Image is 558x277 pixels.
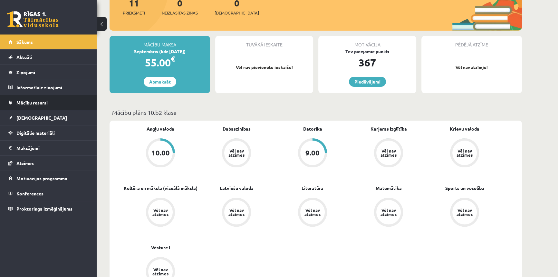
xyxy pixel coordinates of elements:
[122,198,198,228] a: Vēl nav atzīmes
[223,125,251,132] a: Dabaszinības
[16,191,43,196] span: Konferences
[112,108,519,117] p: Mācību plāns 10.b2 klase
[122,138,198,169] a: 10.00
[8,80,89,95] a: Informatīvie ziņojumi
[110,48,210,55] div: Septembris (līdz [DATE])
[16,80,89,95] legend: Informatīvie ziņojumi
[8,110,89,125] a: [DEMOGRAPHIC_DATA]
[318,48,416,55] div: Tev pieejamie punkti
[218,64,310,71] p: Vēl nav pievienotu ieskaišu!
[151,267,169,276] div: Vēl nav atzīmes
[110,55,210,70] div: 55.00
[351,138,427,169] a: Vēl nav atzīmes
[305,149,320,156] div: 9.00
[274,198,351,228] a: Vēl nav atzīmes
[16,39,33,45] span: Sākums
[171,54,175,64] span: €
[8,186,89,201] a: Konferences
[450,125,479,132] a: Krievu valoda
[303,208,322,216] div: Vēl nav atzīmes
[318,55,416,70] div: 367
[16,130,55,136] span: Digitālie materiāli
[16,206,72,212] span: Proktoringa izmēģinājums
[144,77,176,87] a: Apmaksāt
[16,141,89,155] legend: Maksājumi
[151,208,169,216] div: Vēl nav atzīmes
[421,36,522,48] div: Pēdējā atzīme
[370,125,407,132] a: Karjeras izglītība
[8,201,89,216] a: Proktoringa izmēģinājums
[8,50,89,64] a: Aktuāli
[376,185,402,192] a: Matemātika
[227,208,245,216] div: Vēl nav atzīmes
[425,64,519,71] p: Vēl nav atzīmju!
[16,115,67,121] span: [DEMOGRAPHIC_DATA]
[456,149,474,157] div: Vēl nav atzīmes
[147,125,174,132] a: Angļu valoda
[16,100,48,105] span: Mācību resursi
[7,11,59,27] a: Rīgas 1. Tālmācības vidusskola
[445,185,484,192] a: Sports un veselība
[427,198,503,228] a: Vēl nav atzīmes
[124,185,197,192] a: Kultūra un māksla (vizuālā māksla)
[198,138,274,169] a: Vēl nav atzīmes
[16,65,89,80] legend: Ziņojumi
[123,10,145,16] span: Priekšmeti
[351,198,427,228] a: Vēl nav atzīmes
[198,198,274,228] a: Vēl nav atzīmes
[380,149,398,157] div: Vēl nav atzīmes
[151,149,170,156] div: 10.00
[303,125,322,132] a: Datorika
[162,10,198,16] span: Neizlasītās ziņas
[16,54,32,60] span: Aktuāli
[8,65,89,80] a: Ziņojumi
[318,36,416,48] div: Motivācija
[227,149,245,157] div: Vēl nav atzīmes
[215,10,259,16] span: [DEMOGRAPHIC_DATA]
[16,175,67,181] span: Motivācijas programma
[8,171,89,186] a: Motivācijas programma
[220,185,254,192] a: Latviešu valoda
[16,160,34,166] span: Atzīmes
[456,208,474,216] div: Vēl nav atzīmes
[215,36,313,48] div: Tuvākā ieskaite
[349,77,386,87] a: Piedāvājumi
[274,138,351,169] a: 9.00
[8,35,89,49] a: Sākums
[110,36,210,48] div: Mācību maksa
[380,208,398,216] div: Vēl nav atzīmes
[8,156,89,171] a: Atzīmes
[8,95,89,110] a: Mācību resursi
[8,125,89,140] a: Digitālie materiāli
[151,244,170,251] a: Vēsture I
[8,141,89,155] a: Maksājumi
[302,185,323,192] a: Literatūra
[427,138,503,169] a: Vēl nav atzīmes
